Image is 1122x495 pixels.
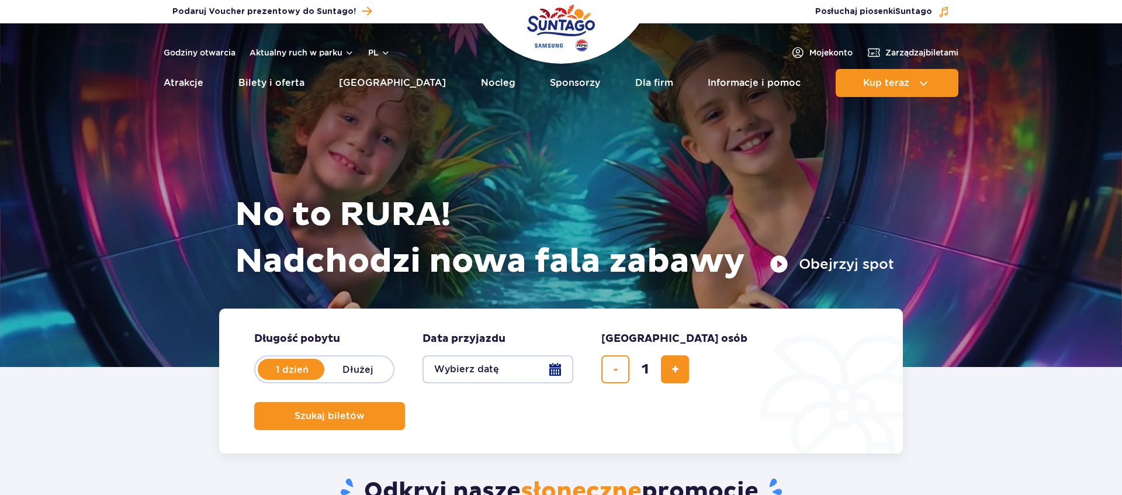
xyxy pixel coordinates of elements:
[815,6,932,18] span: Posłuchaj piosenki
[635,69,673,97] a: Dla firm
[708,69,801,97] a: Informacje i pomoc
[235,192,894,285] h1: No to RURA! Nadchodzi nowa fala zabawy
[550,69,600,97] a: Sponsorzy
[423,332,505,346] span: Data przyjazdu
[863,78,909,88] span: Kup teraz
[219,309,903,454] form: Planowanie wizyty w Park of Poland
[254,332,340,346] span: Długość pobytu
[815,6,950,18] button: Posłuchaj piosenkiSuntago
[238,69,304,97] a: Bilety i oferta
[601,355,629,383] button: usuń bilet
[809,47,853,58] span: Moje konto
[324,357,391,382] label: Dłużej
[631,355,659,383] input: liczba biletów
[172,6,356,18] span: Podaruj Voucher prezentowy do Suntago!
[481,69,515,97] a: Nocleg
[254,402,405,430] button: Szukaj biletów
[661,355,689,383] button: dodaj bilet
[601,332,747,346] span: [GEOGRAPHIC_DATA] osób
[791,46,853,60] a: Mojekonto
[164,47,236,58] a: Godziny otwarcia
[250,48,354,57] button: Aktualny ruch w parku
[164,69,203,97] a: Atrakcje
[770,255,894,274] button: Obejrzyj spot
[339,69,446,97] a: [GEOGRAPHIC_DATA]
[295,411,365,421] span: Szukaj biletów
[368,47,390,58] button: pl
[885,47,958,58] span: Zarządzaj biletami
[867,46,958,60] a: Zarządzajbiletami
[836,69,958,97] button: Kup teraz
[423,355,573,383] button: Wybierz datę
[172,4,372,19] a: Podaruj Voucher prezentowy do Suntago!
[259,357,325,382] label: 1 dzień
[895,8,932,16] span: Suntago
